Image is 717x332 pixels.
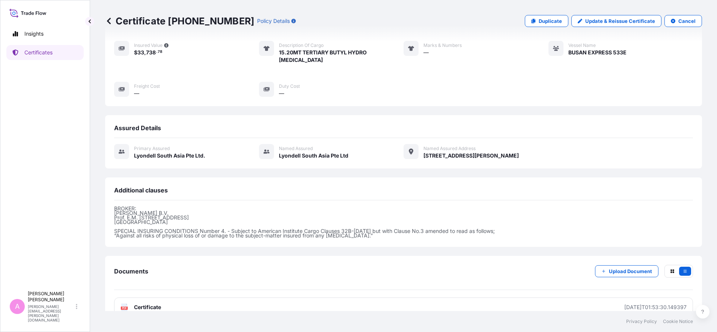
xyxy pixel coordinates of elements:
[423,42,462,48] span: Marks & Numbers
[609,267,652,275] p: Upload Document
[279,49,404,64] span: 15.20MT TERTIARY BUTYL HYDRO [MEDICAL_DATA]
[423,152,519,159] span: [STREET_ADDRESS][PERSON_NAME]
[595,265,658,277] button: Upload Document
[137,50,144,55] span: 33
[114,124,161,132] span: Assured Details
[134,90,139,97] span: —
[279,83,300,89] span: Duty Cost
[156,51,157,53] span: .
[279,42,324,48] span: Description of cargo
[585,17,655,25] p: Update & Reissue Certificate
[663,318,693,324] a: Cookie Notice
[624,303,687,311] div: [DATE]T01:53:30.149397
[114,206,693,238] p: BROKER: [PERSON_NAME] B.V. Prof. E.M. [STREET_ADDRESS] [GEOGRAPHIC_DATA] SPECIAL INSURING CONDITI...
[279,90,284,97] span: —
[568,42,596,48] span: Vessel Name
[144,50,146,55] span: ,
[114,267,148,275] span: Documents
[24,49,53,56] p: Certificates
[134,146,170,152] span: Primary assured
[423,146,476,152] span: Named Assured Address
[134,42,163,48] span: Insured Value
[525,15,568,27] a: Duplicate
[24,30,44,38] p: Insights
[279,152,348,159] span: Lyondell South Asia Pte Ltd
[134,83,160,89] span: Freight Cost
[423,49,429,56] span: —
[568,49,627,56] span: BUSAN EXPRESS 533E
[114,186,168,194] span: Additional clauses
[257,17,290,25] p: Policy Details
[678,17,696,25] p: Cancel
[158,51,162,53] span: 78
[122,307,127,309] text: PDF
[571,15,661,27] a: Update & Reissue Certificate
[15,303,20,310] span: A
[664,15,702,27] button: Cancel
[6,45,84,60] a: Certificates
[626,318,657,324] a: Privacy Policy
[146,50,156,55] span: 738
[134,303,161,311] span: Certificate
[539,17,562,25] p: Duplicate
[28,291,74,303] p: [PERSON_NAME] [PERSON_NAME]
[114,297,693,317] a: PDFCertificate[DATE]T01:53:30.149397
[279,146,313,152] span: Named Assured
[6,26,84,41] a: Insights
[28,304,74,322] p: [PERSON_NAME][EMAIL_ADDRESS][PERSON_NAME][DOMAIN_NAME]
[134,50,137,55] span: $
[134,152,205,159] span: Lyondell South Asia Pte Ltd.
[105,15,254,27] p: Certificate [PHONE_NUMBER]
